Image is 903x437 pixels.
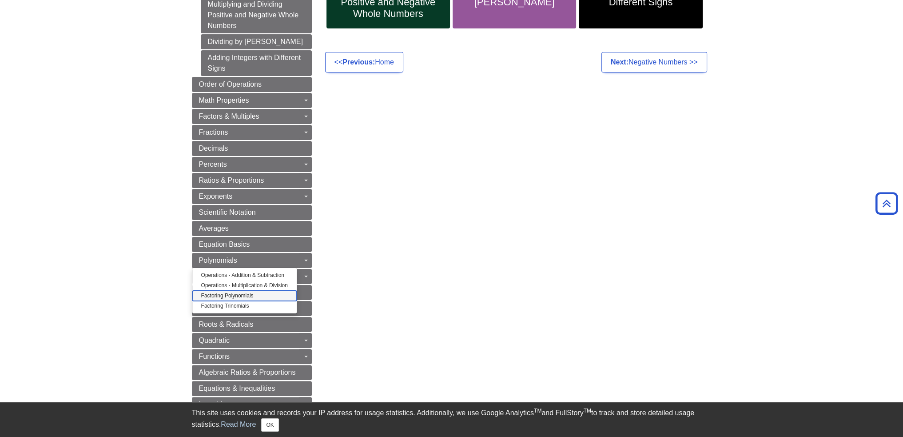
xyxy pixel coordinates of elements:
span: Equations & Inequalities [199,385,275,392]
span: Decimals [199,144,228,152]
span: Scientific Notation [199,208,256,216]
span: Exponents [199,192,233,200]
sup: TM [534,408,541,414]
a: Adding Integers with Different Signs [201,50,312,76]
a: Percents [192,157,312,172]
button: Close [261,418,278,432]
a: Equation Basics [192,237,312,252]
span: Polynomials [199,257,237,264]
a: Exponents [192,189,312,204]
strong: Next: [611,58,629,66]
span: Order of Operations [199,80,262,88]
strong: Previous: [342,58,375,66]
a: Back to Top [872,197,901,209]
a: Equations & Inequalities [192,381,312,396]
span: Logarithms [199,401,234,408]
a: Operations - Addition & Subtraction [192,270,297,281]
a: Quadratic [192,333,312,348]
a: Decimals [192,141,312,156]
a: Factors & Multiples [192,109,312,124]
span: Fractions [199,128,228,136]
a: Functions [192,349,312,364]
a: Dividing by [PERSON_NAME] [201,34,312,49]
div: This site uses cookies and records your IP address for usage statistics. Additionally, we use Goo... [192,408,712,432]
a: Fractions [192,125,312,140]
a: <<Previous:Home [325,52,403,72]
a: Roots & Radicals [192,317,312,332]
span: Ratios & Proportions [199,176,264,184]
a: Scientific Notation [192,205,312,220]
a: Math Properties [192,93,312,108]
a: Factoring Trinomials [192,301,297,311]
a: Operations - Multiplication & Division [192,281,297,291]
span: Roots & Radicals [199,321,254,328]
a: Logarithms [192,397,312,412]
span: Math Properties [199,96,249,104]
span: Factors & Multiples [199,112,259,120]
a: Averages [192,221,312,236]
a: Polynomials [192,253,312,268]
span: Averages [199,225,229,232]
span: Functions [199,353,230,360]
a: Factoring Polynomials [192,291,297,301]
span: Percents [199,160,227,168]
span: Equation Basics [199,241,250,248]
span: Algebraic Ratios & Proportions [199,369,296,376]
a: Read More [221,421,256,428]
sup: TM [584,408,591,414]
span: Quadratic [199,337,230,344]
a: Order of Operations [192,77,312,92]
a: Next:Negative Numbers >> [601,52,707,72]
a: Algebraic Ratios & Proportions [192,365,312,380]
a: Ratios & Proportions [192,173,312,188]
